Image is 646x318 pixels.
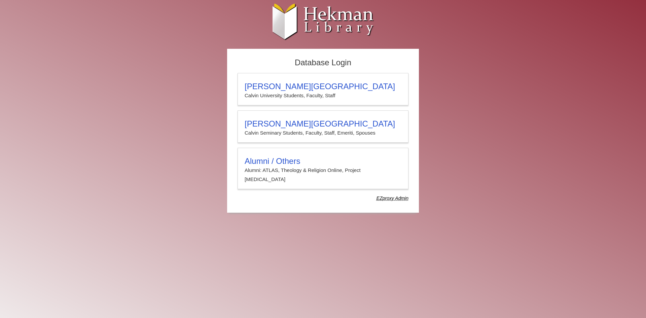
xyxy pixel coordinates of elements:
a: [PERSON_NAME][GEOGRAPHIC_DATA]Calvin Seminary Students, Faculty, Staff, Emeriti, Spouses [238,110,408,143]
h3: [PERSON_NAME][GEOGRAPHIC_DATA] [245,119,401,129]
summary: Alumni / OthersAlumni: ATLAS, Theology & Religion Online, Project [MEDICAL_DATA] [245,156,401,184]
h2: Database Login [234,56,412,70]
p: Calvin University Students, Faculty, Staff [245,91,401,100]
h3: [PERSON_NAME][GEOGRAPHIC_DATA] [245,82,401,91]
p: Alumni: ATLAS, Theology & Religion Online, Project [MEDICAL_DATA] [245,166,401,184]
h3: Alumni / Others [245,156,401,166]
dfn: Use Alumni login [376,196,408,201]
p: Calvin Seminary Students, Faculty, Staff, Emeriti, Spouses [245,129,401,137]
a: [PERSON_NAME][GEOGRAPHIC_DATA]Calvin University Students, Faculty, Staff [238,73,408,105]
